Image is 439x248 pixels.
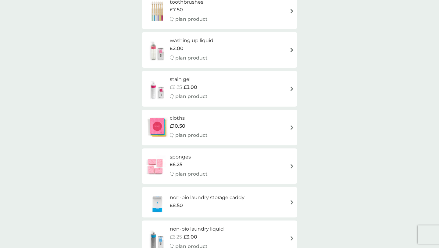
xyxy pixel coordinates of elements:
img: arrow right [290,9,294,13]
img: stain gel [145,78,170,100]
h6: non-bio laundry liquid [170,225,224,233]
img: arrow right [290,164,294,169]
img: arrow right [290,200,294,205]
img: non-bio laundry storage caddy [145,191,170,213]
img: washing up liquid [145,39,170,61]
span: £3.00 [184,233,197,241]
span: £6.25 [170,233,182,241]
p: plan product [175,54,208,62]
span: £7.50 [170,6,183,14]
img: arrow right [290,125,294,130]
img: arrow right [290,48,294,52]
span: £2.00 [170,45,184,53]
p: plan product [175,93,208,100]
h6: cloths [170,114,208,122]
h6: sponges [170,153,208,161]
p: plan product [175,170,208,178]
img: arrow right [290,236,294,241]
span: £8.50 [170,202,183,210]
span: £3.00 [184,83,197,91]
p: plan product [175,131,208,139]
span: £6.25 [170,161,182,169]
span: £10.50 [170,122,185,130]
img: cloths [145,117,170,138]
p: plan product [175,15,208,23]
img: toothbrushes [145,1,170,22]
h6: stain gel [170,75,208,83]
h6: washing up liquid [170,37,213,45]
span: £6.25 [170,83,182,91]
h6: non-bio laundry storage caddy [170,194,244,202]
img: arrow right [290,86,294,91]
img: sponges [145,155,166,177]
